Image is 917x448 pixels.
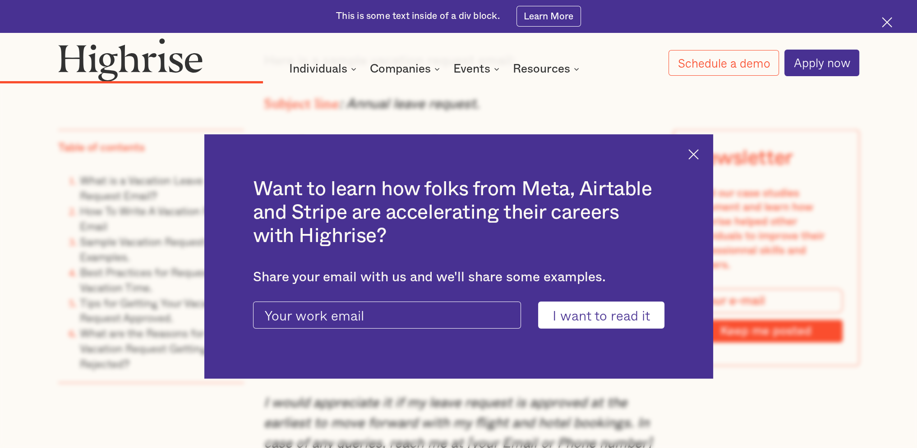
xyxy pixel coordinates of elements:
[513,64,582,74] div: Resources
[370,64,442,74] div: Companies
[370,64,431,74] div: Companies
[253,302,664,329] form: current-ascender-blog-article-modal-form
[253,178,664,248] h2: Want to learn how folks from Meta, Airtable and Stripe are accelerating their careers with Highrise?
[58,38,203,82] img: Highrise logo
[253,302,521,329] input: Your work email
[516,6,581,26] a: Learn More
[538,302,664,329] input: I want to read it
[784,50,859,76] a: Apply now
[289,64,347,74] div: Individuals
[253,270,664,285] div: Share your email with us and we'll share some examples.
[289,64,359,74] div: Individuals
[453,64,490,74] div: Events
[336,10,500,23] div: This is some text inside of a div block.
[513,64,570,74] div: Resources
[453,64,502,74] div: Events
[668,50,779,76] a: Schedule a demo
[882,17,892,27] img: Cross icon
[688,149,699,160] img: Cross icon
